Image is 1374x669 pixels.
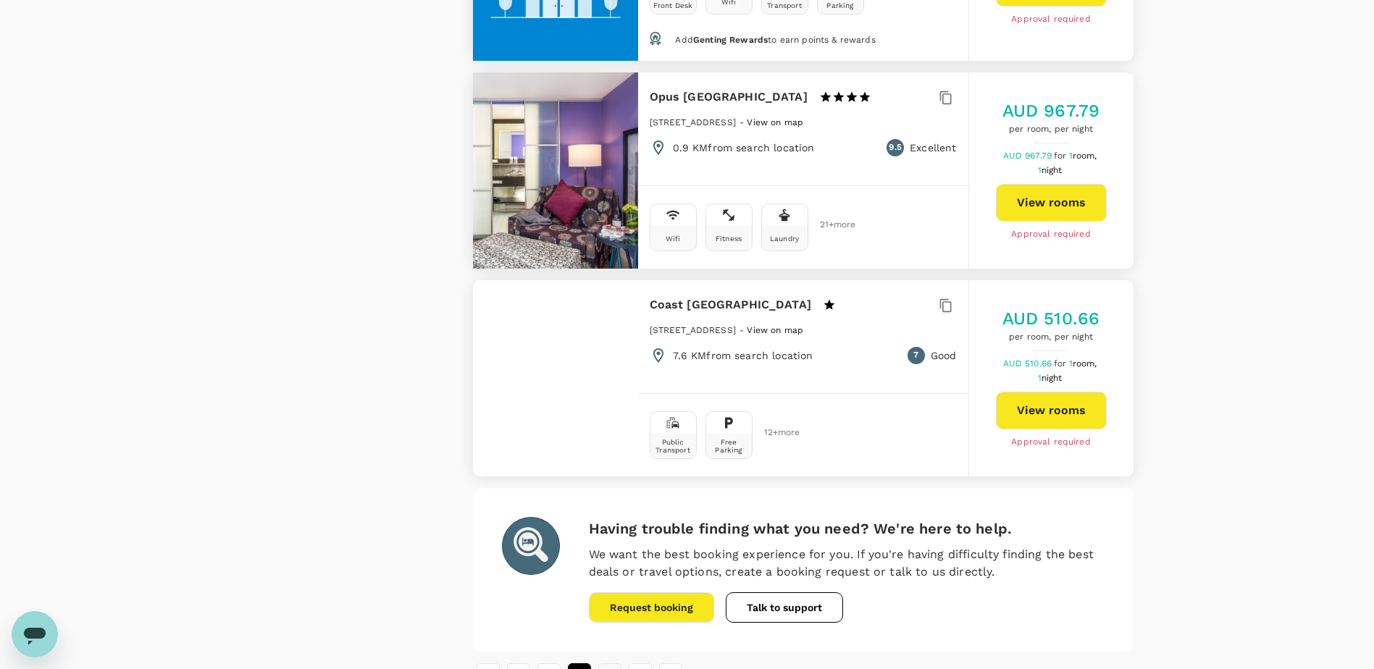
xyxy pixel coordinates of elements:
span: Genting Rewards [693,35,768,45]
span: [STREET_ADDRESS] [650,117,736,127]
div: Public Transport [653,438,693,454]
div: Fitness [716,235,742,243]
span: AUD 510.66 [1003,358,1055,369]
a: View on map [747,116,803,127]
span: AUD 967.79 [1003,151,1055,161]
span: room, [1073,358,1097,369]
span: View on map [747,325,803,335]
p: 0.9 KM from search location [673,140,815,155]
p: Good [931,348,957,363]
span: Add to earn points & rewards [675,35,875,45]
div: Free Parking [709,438,749,454]
span: 1 [1038,165,1065,175]
span: 1 [1069,151,1099,161]
span: Approval required [1011,435,1091,450]
span: 1 [1038,373,1065,383]
span: [STREET_ADDRESS] [650,325,736,335]
span: 1 [1069,358,1099,369]
h6: Having trouble finding what you need? We're here to help. [589,517,1105,540]
h5: AUD 510.66 [1002,307,1100,330]
span: for [1054,151,1068,161]
span: per room, per night [1002,122,1100,137]
span: room, [1073,151,1097,161]
h5: AUD 967.79 [1002,99,1100,122]
span: 7 [913,348,918,363]
p: We want the best booking experience for you. If you're having difficulty finding the best deals o... [589,546,1105,581]
div: Laundry [770,235,799,243]
span: per room, per night [1002,330,1100,345]
iframe: Button to launch messaging window [12,611,58,657]
button: Talk to support [726,592,843,623]
span: 9.5 [889,140,901,155]
span: 12 + more [764,428,786,437]
p: Excellent [910,140,956,155]
span: night [1042,165,1063,175]
div: Wifi [666,235,681,243]
p: 7.6 KM from search location [673,348,813,363]
span: View on map [747,117,803,127]
h6: Opus [GEOGRAPHIC_DATA] [650,87,808,107]
button: Request booking [589,592,714,623]
h6: Coast [GEOGRAPHIC_DATA] [650,295,811,315]
span: Approval required [1011,12,1091,27]
button: View rooms [996,392,1107,429]
span: for [1054,358,1068,369]
span: night [1042,373,1063,383]
button: View rooms [996,184,1107,222]
span: - [740,325,747,335]
span: Approval required [1011,227,1091,242]
a: View on map [747,324,803,335]
span: - [740,117,747,127]
span: 21 + more [820,220,842,230]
